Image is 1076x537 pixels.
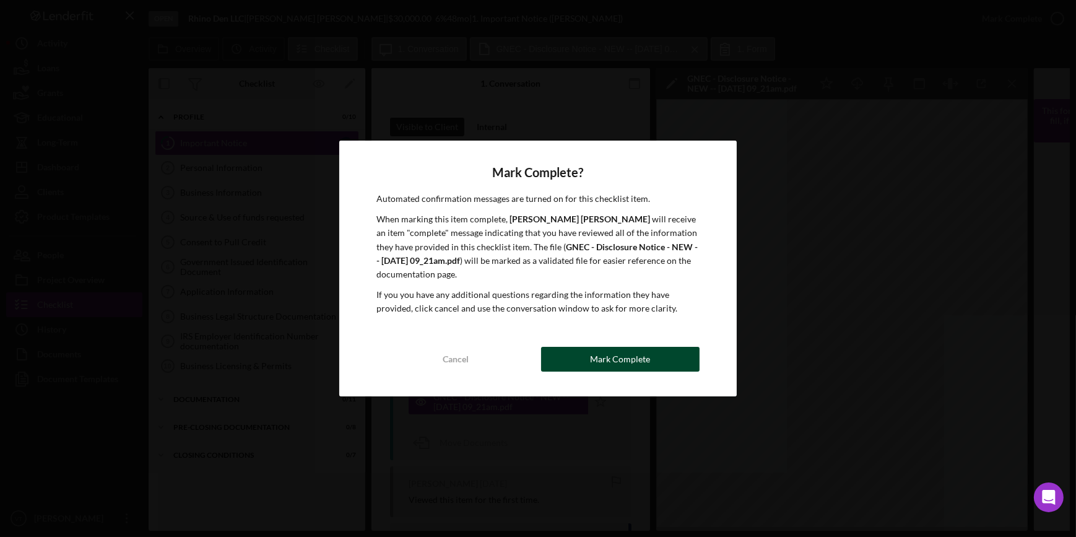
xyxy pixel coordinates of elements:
p: Automated confirmation messages are turned on for this checklist item. [376,192,699,206]
div: Open Intercom Messenger [1034,482,1064,512]
div: Cancel [443,347,469,372]
h4: Mark Complete? [376,165,699,180]
div: Mark Complete [590,347,650,372]
button: Cancel [376,347,535,372]
b: [PERSON_NAME] [PERSON_NAME] [510,214,650,224]
p: If you you have any additional questions regarding the information they have provided, click canc... [376,288,699,316]
p: When marking this item complete, will receive an item "complete" message indicating that you have... [376,212,699,282]
button: Mark Complete [541,347,700,372]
